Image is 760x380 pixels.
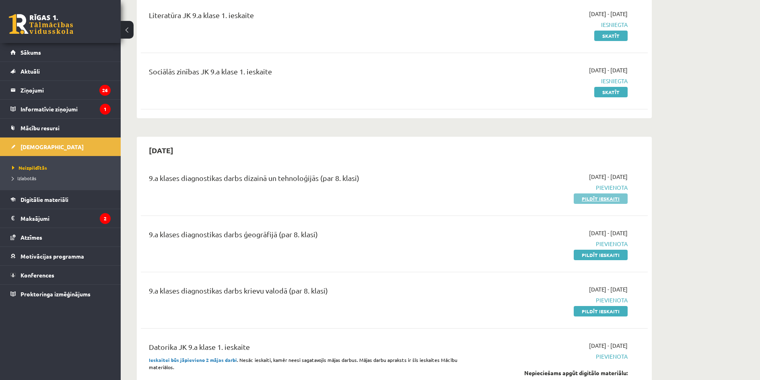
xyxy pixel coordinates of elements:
[100,104,111,115] i: 1
[21,234,42,241] span: Atzīmes
[10,62,111,80] a: Aktuāli
[589,66,628,74] span: [DATE] - [DATE]
[10,138,111,156] a: [DEMOGRAPHIC_DATA]
[574,306,628,316] a: Pildīt ieskaiti
[574,250,628,260] a: Pildīt ieskaiti
[476,296,628,304] span: Pievienota
[12,164,113,171] a: Neizpildītās
[589,229,628,237] span: [DATE] - [DATE]
[149,357,457,370] span: . Nesāc ieskaiti, kamēr neesi sagatavojis mājas darbus. Mājas darbu apraksts ir šīs ieskaites Māc...
[10,100,111,118] a: Informatīvie ziņojumi1
[21,81,111,99] legend: Ziņojumi
[149,229,464,244] div: 9.a klases diagnostikas darbs ģeogrāfijā (par 8. klasi)
[12,164,47,171] span: Neizpildītās
[141,141,181,160] h2: [DATE]
[476,77,628,85] span: Iesniegta
[149,357,237,363] strong: Ieskaitei būs jāpievieno 2 mājas darbi
[10,119,111,137] a: Mācību resursi
[9,14,73,34] a: Rīgas 1. Tālmācības vidusskola
[21,143,84,150] span: [DEMOGRAPHIC_DATA]
[149,341,464,356] div: Datorika JK 9.a klase 1. ieskaite
[12,175,36,181] span: Izlabotās
[21,290,91,298] span: Proktoringa izmēģinājums
[476,369,628,377] div: Nepieciešams apgūt digitālo materiālu:
[12,175,113,182] a: Izlabotās
[21,49,41,56] span: Sākums
[21,68,40,75] span: Aktuāli
[476,21,628,29] span: Iesniegta
[10,247,111,265] a: Motivācijas programma
[21,100,111,118] legend: Informatīvie ziņojumi
[21,271,54,279] span: Konferences
[21,196,68,203] span: Digitālie materiāli
[10,228,111,246] a: Atzīmes
[574,193,628,204] a: Pildīt ieskaiti
[149,10,464,25] div: Literatūra JK 9.a klase 1. ieskaite
[589,173,628,181] span: [DATE] - [DATE]
[10,209,111,228] a: Maksājumi2
[10,81,111,99] a: Ziņojumi26
[589,10,628,18] span: [DATE] - [DATE]
[10,43,111,62] a: Sākums
[589,285,628,294] span: [DATE] - [DATE]
[10,190,111,209] a: Digitālie materiāli
[10,285,111,303] a: Proktoringa izmēģinājums
[476,352,628,361] span: Pievienota
[594,31,628,41] a: Skatīt
[21,253,84,260] span: Motivācijas programma
[149,66,464,81] div: Sociālās zinības JK 9.a klase 1. ieskaite
[10,266,111,284] a: Konferences
[589,341,628,350] span: [DATE] - [DATE]
[476,183,628,192] span: Pievienota
[149,285,464,300] div: 9.a klases diagnostikas darbs krievu valodā (par 8. klasi)
[149,173,464,187] div: 9.a klases diagnostikas darbs dizainā un tehnoloģijās (par 8. klasi)
[476,240,628,248] span: Pievienota
[100,213,111,224] i: 2
[99,85,111,96] i: 26
[21,209,111,228] legend: Maksājumi
[594,87,628,97] a: Skatīt
[21,124,60,131] span: Mācību resursi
